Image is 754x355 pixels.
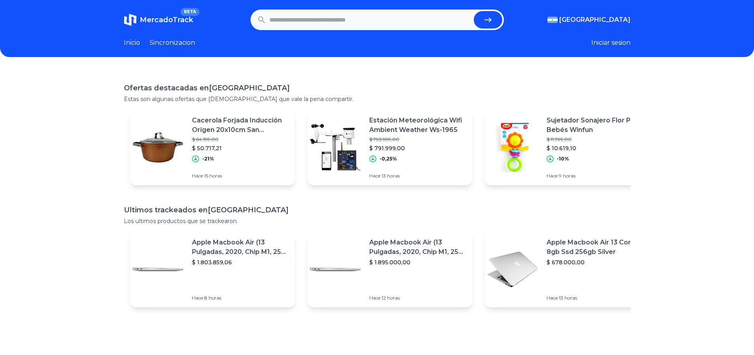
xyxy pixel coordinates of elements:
[192,116,289,135] p: Cacerola Forjada Inducción Origen 20x10cm San [PERSON_NAME]
[485,231,650,307] a: Featured imageApple Macbook Air 13 Core I5 8gb Ssd 256gb Silver$ 678.000,00Hace 13 horas
[485,242,540,297] img: Featured image
[369,238,466,257] p: Apple Macbook Air (13 Pulgadas, 2020, Chip M1, 256 Gb De Ssd, 8 Gb De Ram) - Plata
[124,13,193,26] a: MercadoTrackBETA
[547,17,558,23] img: Argentina
[180,8,199,16] span: BETA
[140,15,193,24] span: MercadoTrack
[369,136,466,143] p: $ 793.999,00
[485,109,650,185] a: Featured imageSujetador Sonajero Flor Para Bebés Winfun$ 11.799,00$ 10.619,10-10%Hace 9 horas
[547,136,643,143] p: $ 11.799,00
[192,295,289,301] p: Hace 8 horas
[130,231,295,307] a: Featured imageApple Macbook Air (13 Pulgadas, 2020, Chip M1, 256 Gb De Ssd, 8 Gb De Ram) - Plata$...
[369,258,466,266] p: $ 1.895.000,00
[150,38,195,48] a: Sincronizacion
[547,238,643,257] p: Apple Macbook Air 13 Core I5 8gb Ssd 256gb Silver
[547,258,643,266] p: $ 678.000,00
[369,144,466,152] p: $ 791.999,00
[308,242,363,297] img: Featured image
[557,156,569,162] p: -10%
[591,38,631,48] button: Iniciar sesion
[130,120,186,175] img: Featured image
[202,156,214,162] p: -21%
[124,13,137,26] img: MercadoTrack
[130,109,295,185] a: Featured imageCacerola Forjada Inducción Origen 20x10cm San [PERSON_NAME]$ 64.199,00$ 50.717,21-2...
[380,156,397,162] p: -0,25%
[192,258,289,266] p: $ 1.803.859,06
[124,38,140,48] a: Inicio
[192,136,289,143] p: $ 64.199,00
[547,173,643,179] p: Hace 9 horas
[130,242,186,297] img: Featured image
[547,116,643,135] p: Sujetador Sonajero Flor Para Bebés Winfun
[124,204,631,216] h1: Ultimos trackeados en [GEOGRAPHIC_DATA]
[369,295,466,301] p: Hace 12 horas
[559,15,631,25] span: [GEOGRAPHIC_DATA]
[308,120,363,175] img: Featured image
[308,109,472,185] a: Featured imageEstación Meteorológica Wifi Ambient Weather Ws-1965$ 793.999,00$ 791.999,00-0,25%Ha...
[124,217,631,225] p: Los ultimos productos que se trackearon.
[369,116,466,135] p: Estación Meteorológica Wifi Ambient Weather Ws-1965
[124,95,631,103] p: Estas son algunas ofertas que [DEMOGRAPHIC_DATA] que vale la pena compartir.
[192,144,289,152] p: $ 50.717,21
[192,238,289,257] p: Apple Macbook Air (13 Pulgadas, 2020, Chip M1, 256 Gb De Ssd, 8 Gb De Ram) - Plata
[308,231,472,307] a: Featured imageApple Macbook Air (13 Pulgadas, 2020, Chip M1, 256 Gb De Ssd, 8 Gb De Ram) - Plata$...
[124,82,631,94] h1: Ofertas destacadas en [GEOGRAPHIC_DATA]
[547,144,643,152] p: $ 10.619,10
[485,120,540,175] img: Featured image
[547,295,643,301] p: Hace 13 horas
[369,173,466,179] p: Hace 13 horas
[192,173,289,179] p: Hace 15 horas
[547,15,631,25] button: [GEOGRAPHIC_DATA]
